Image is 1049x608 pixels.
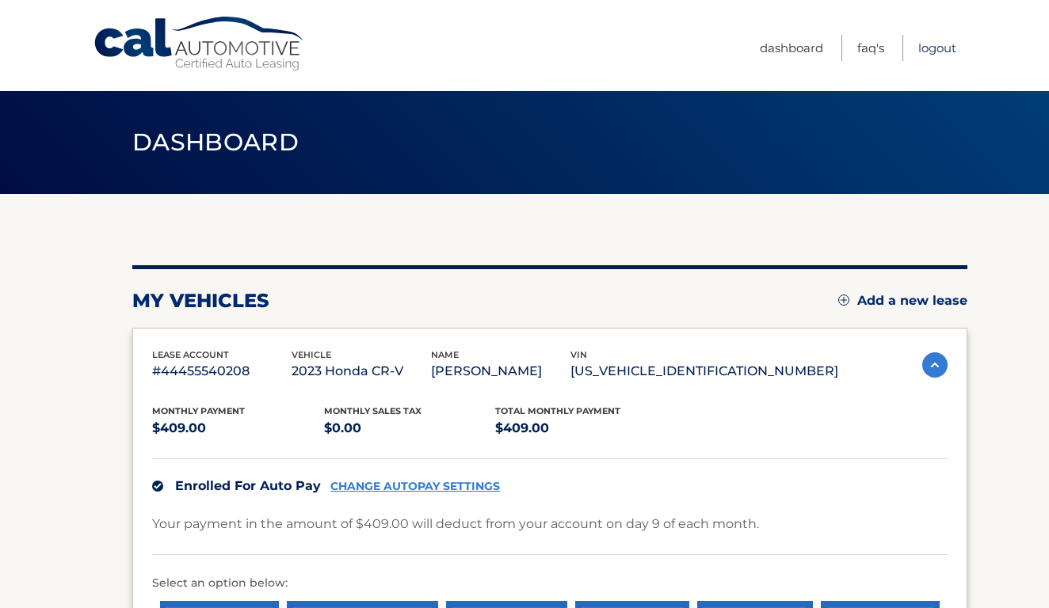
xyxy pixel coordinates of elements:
[570,360,838,382] p: [US_VEHICLE_IDENTIFICATION_NUMBER]
[152,513,759,535] p: Your payment in the amount of $409.00 will deduct from your account on day 9 of each month.
[495,417,667,439] p: $409.00
[495,405,620,416] span: Total Monthly Payment
[292,349,331,360] span: vehicle
[175,478,321,493] span: Enrolled For Auto Pay
[922,352,948,378] img: accordion-active.svg
[570,349,587,360] span: vin
[324,417,496,439] p: $0.00
[330,480,500,493] a: CHANGE AUTOPAY SETTINGS
[857,35,884,61] a: FAQ's
[152,481,163,492] img: check.svg
[918,35,956,61] a: Logout
[292,360,431,382] p: 2023 Honda CR-V
[760,35,823,61] a: Dashboard
[838,294,849,306] img: add.svg
[838,293,967,309] a: Add a new lease
[152,417,324,439] p: $409.00
[431,360,570,382] p: [PERSON_NAME]
[324,405,422,416] span: Monthly sales Tax
[431,349,459,360] span: name
[152,360,292,382] p: #44455540208
[132,127,299,157] span: Dashboard
[93,16,307,72] a: Cal Automotive
[152,405,245,416] span: Monthly Payment
[132,289,269,313] h2: my vehicles
[152,574,948,593] p: Select an option below:
[152,349,229,360] span: lease account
